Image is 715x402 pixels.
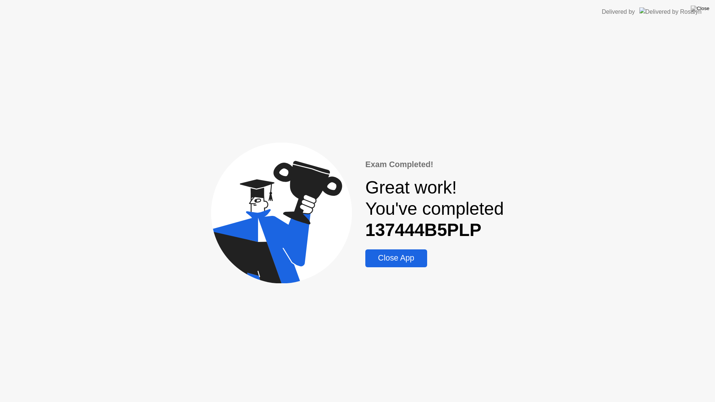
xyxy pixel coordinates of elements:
[365,220,482,240] b: 137444B5PLP
[691,6,709,12] img: Close
[365,177,504,240] div: Great work! You've completed
[639,7,702,16] img: Delivered by Rosalyn
[365,159,504,170] div: Exam Completed!
[368,253,425,263] div: Close App
[365,249,427,267] button: Close App
[602,7,635,16] div: Delivered by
